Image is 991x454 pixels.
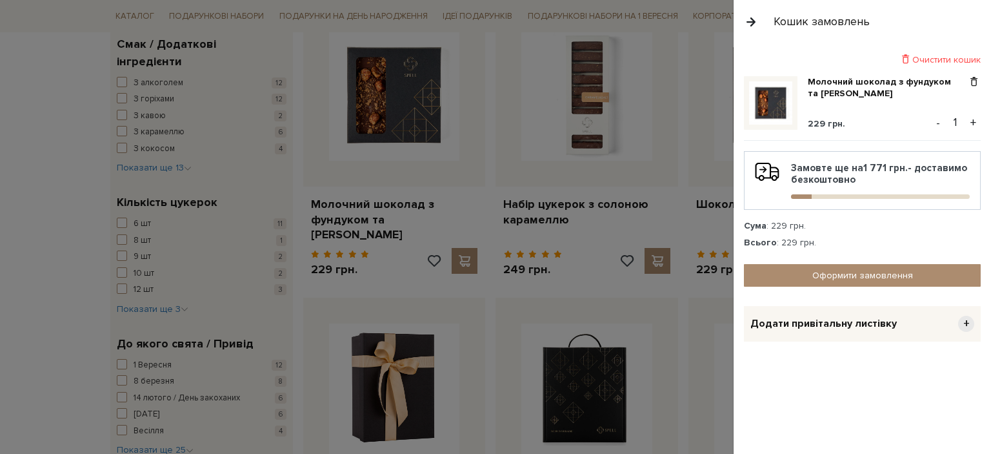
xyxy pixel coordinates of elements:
[755,162,970,199] div: Замовте ще на - доставимо безкоштовно
[774,14,870,29] div: Кошик замовлень
[958,316,974,332] span: +
[808,76,967,99] a: Молочний шоколад з фундуком та [PERSON_NAME]
[966,113,981,132] button: +
[744,237,777,248] strong: Всього
[744,220,766,231] strong: Сума
[808,118,845,129] span: 229 грн.
[744,237,981,249] div: : 229 грн.
[749,81,792,125] img: Молочний шоколад з фундуком та солоною карамеллю
[863,162,908,174] b: 1 771 грн.
[744,220,981,232] div: : 229 грн.
[744,264,981,287] a: Оформити замовлення
[750,317,897,331] span: Додати привітальну листівку
[932,113,945,132] button: -
[744,54,981,66] div: Очистити кошик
